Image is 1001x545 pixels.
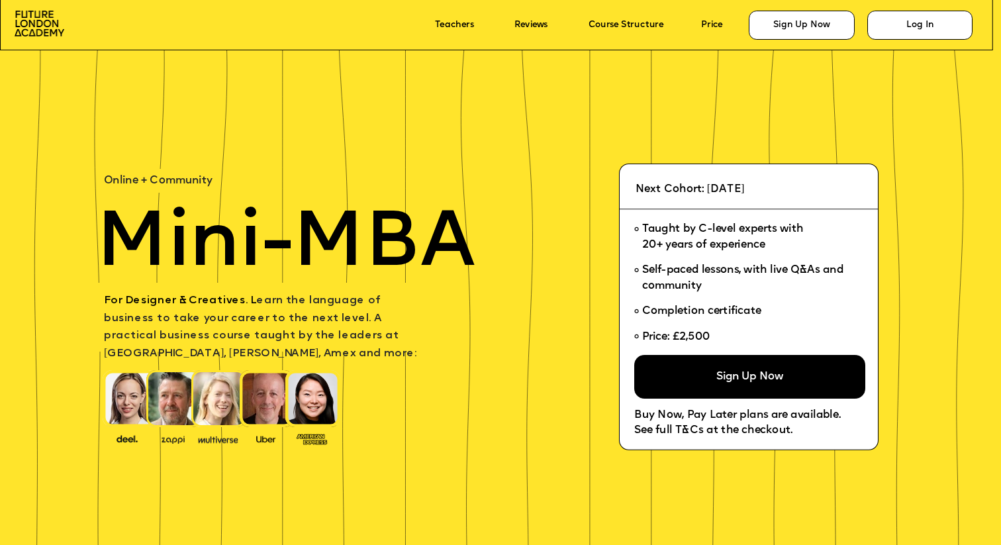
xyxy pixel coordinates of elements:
span: See full T&Cs at the checkout. [634,426,792,436]
a: Reviews [514,21,548,30]
img: image-aac980e9-41de-4c2d-a048-f29dd30a0068.png [15,11,64,36]
a: Teachers [435,21,474,30]
a: Course Structure [589,21,664,30]
img: image-b7d05013-d886-4065-8d38-3eca2af40620.png [195,432,242,444]
img: image-388f4489-9820-4c53-9b08-f7df0b8d4ae2.png [107,432,146,444]
span: For Designer & Creatives. L [104,295,256,306]
span: Price: £2,500 [642,332,710,342]
span: Self-paced lessons, with live Q&As and community [642,266,847,292]
span: Completion certificate [642,306,761,317]
span: Next Cohort: [DATE] [636,184,744,195]
span: Buy Now, Pay Later plans are available. [634,410,841,421]
img: image-b2f1584c-cbf7-4a77-bbe0-f56ae6ee31f2.png [154,433,193,444]
span: earn the language of business to take your career to the next level. A practical business course ... [104,295,416,359]
a: Price [701,21,722,30]
img: image-99cff0b2-a396-4aab-8550-cf4071da2cb9.png [246,433,285,444]
img: image-93eab660-639c-4de6-957c-4ae039a0235a.png [292,431,331,446]
span: Taught by C-level experts with 20+ years of experience [642,224,804,251]
span: Mini-MBA [96,206,475,284]
span: Online + Community [104,176,213,187]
